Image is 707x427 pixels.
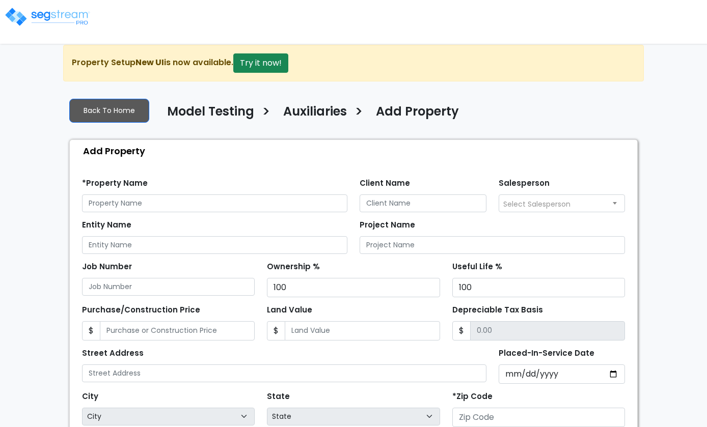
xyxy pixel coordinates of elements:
input: Ownership % [267,278,440,297]
h4: Model Testing [167,104,254,122]
h4: Auxiliaries [283,104,347,122]
input: Useful Life % [452,278,625,297]
span: Select Salesperson [503,199,570,209]
h3: > [262,103,270,123]
label: Project Name [360,219,415,231]
label: Useful Life % [452,261,502,273]
label: Land Value [267,304,312,316]
a: Add Property [368,104,459,126]
label: Job Number [82,261,132,273]
h3: > [355,103,363,123]
img: logo_pro_r.png [4,7,91,27]
button: Try it now! [233,53,288,73]
label: *Property Name [82,178,148,189]
input: Entity Name [82,236,347,254]
span: $ [452,321,471,340]
input: 0.00 [470,321,625,340]
label: *Zip Code [452,391,493,403]
label: Purchase/Construction Price [82,304,200,316]
input: Project Name [360,236,625,254]
label: Salesperson [499,178,550,189]
label: Placed-In-Service Date [499,348,594,359]
label: Ownership % [267,261,320,273]
div: Add Property [75,140,637,162]
input: Job Number [82,278,255,296]
input: Property Name [82,194,347,212]
div: Property Setup is now available. [63,45,644,81]
label: City [82,391,98,403]
label: Entity Name [82,219,131,231]
label: Street Address [82,348,144,359]
input: Land Value [285,321,440,340]
label: State [267,391,290,403]
input: Purchase or Construction Price [100,321,255,340]
a: Auxiliaries [276,104,347,126]
span: $ [267,321,285,340]
input: Zip Code [452,408,625,427]
a: Model Testing [159,104,254,126]
input: Street Address [82,364,486,382]
h4: Add Property [376,104,459,122]
span: $ [82,321,100,340]
input: Client Name [360,194,486,212]
label: Depreciable Tax Basis [452,304,543,316]
label: Client Name [360,178,410,189]
strong: New UI [135,56,164,68]
a: Back To Home [69,99,149,123]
